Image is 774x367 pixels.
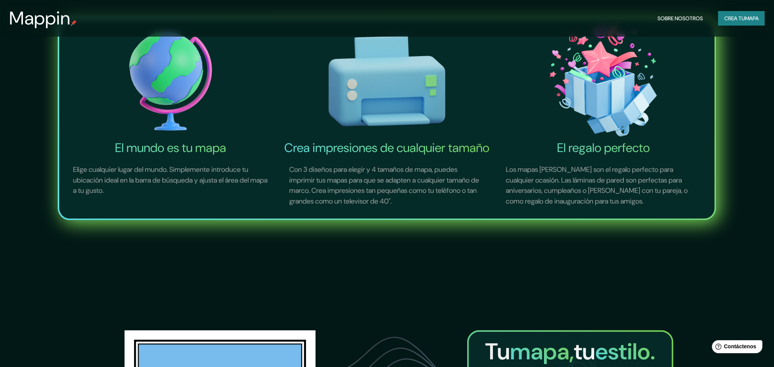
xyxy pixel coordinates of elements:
font: mapa, [510,336,574,367]
font: Mappin [9,6,71,30]
font: Elige cualquier lugar del mundo. Simplemente introduce tu ubicación ideal en la barra de búsqueda... [73,165,267,195]
font: Los mapas [PERSON_NAME] son el regalo perfecto para cualquier ocasión. Las láminas de pared son p... [506,165,688,206]
iframe: Lanzador de widgets de ayuda [706,337,766,359]
button: Crea tumapa [718,11,765,26]
font: estilo. [596,336,656,367]
img: El icono del regalo perfecto [497,22,710,140]
font: Sobre nosotros [657,15,703,22]
font: Con 3 diseños para elegir y 4 tamaños de mapa, puedes imprimir tus mapas para que se adapten a cu... [290,165,479,206]
font: Crea tu [724,15,745,22]
img: El mundo es tu icono de mapa [64,22,277,140]
font: Crea impresiones de cualquier tamaño [285,140,490,156]
font: tu [574,336,596,367]
font: El mundo es tu mapa [115,140,226,156]
font: mapa [745,15,759,22]
font: Tu [486,336,510,367]
img: pin de mapeo [71,20,77,26]
font: El regalo perfecto [557,140,650,156]
button: Sobre nosotros [654,11,706,26]
img: Crea impresiones de cualquier tamaño-icono [280,22,494,140]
